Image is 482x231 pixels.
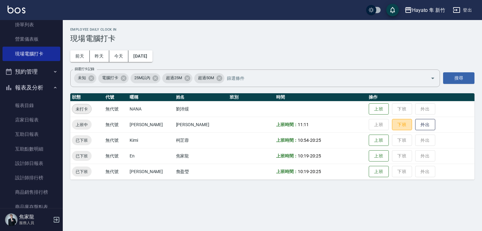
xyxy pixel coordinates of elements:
[369,150,389,162] button: 上班
[402,4,448,17] button: Hayato 隼 新竹
[19,220,51,226] p: 服務人員
[310,169,321,174] span: 20:25
[104,164,128,179] td: 無代號
[298,153,309,158] span: 10:19
[310,138,321,143] span: 20:25
[131,75,154,81] span: 25M以內
[72,153,92,159] span: 已下班
[72,121,92,128] span: 上班中
[174,148,228,164] td: 焦家龍
[228,93,275,101] th: 班別
[74,75,90,81] span: 未知
[3,156,60,171] a: 設計師日報表
[162,75,186,81] span: 超過25M
[70,93,104,101] th: 狀態
[369,103,389,115] button: 上班
[3,32,60,46] a: 營業儀表板
[128,117,174,132] td: [PERSON_NAME]
[98,73,129,83] div: 電腦打卡
[310,153,321,158] span: 20:25
[194,75,218,81] span: 超過50M
[3,47,60,61] a: 現場電腦打卡
[412,6,445,14] div: Hayato 隼 新竹
[72,168,92,175] span: 已下班
[194,73,224,83] div: 超過50M
[70,34,474,43] h3: 現場電腦打卡
[128,164,174,179] td: [PERSON_NAME]
[128,148,174,164] td: En
[3,142,60,156] a: 互助點數明細
[8,6,25,13] img: Logo
[443,72,474,84] button: 搜尋
[275,148,367,164] td: -
[70,50,90,62] button: 前天
[128,93,174,101] th: 暱稱
[174,101,228,117] td: 劉沛煖
[276,153,298,158] b: 上班時間：
[276,169,298,174] b: 上班時間：
[3,64,60,80] button: 預約管理
[3,127,60,141] a: 互助日報表
[3,185,60,199] a: 商品銷售排行榜
[386,4,399,16] button: save
[428,73,438,83] button: Open
[392,119,412,131] button: 下班
[450,4,474,16] button: 登出
[5,213,18,226] img: Person
[104,101,128,117] td: 無代號
[298,122,309,127] span: 11:11
[75,67,94,71] label: 篩選打卡記錄
[174,164,228,179] td: 詹盈瑩
[275,164,367,179] td: -
[98,75,122,81] span: 電腦打卡
[174,117,228,132] td: [PERSON_NAME]
[298,138,309,143] span: 10:54
[367,93,474,101] th: 操作
[275,132,367,148] td: -
[276,122,298,127] b: 上班時間：
[90,50,109,62] button: 昨天
[369,135,389,146] button: 上班
[275,93,367,101] th: 時間
[104,93,128,101] th: 代號
[104,117,128,132] td: 無代號
[3,98,60,113] a: 報表目錄
[19,214,51,220] h5: 焦家龍
[109,50,129,62] button: 今天
[128,132,174,148] td: Kimi
[131,73,161,83] div: 25M以內
[74,73,96,83] div: 未知
[225,73,420,84] input: 篩選條件
[162,73,192,83] div: 超過25M
[128,50,152,62] button: [DATE]
[104,132,128,148] td: 無代號
[174,93,228,101] th: 姓名
[276,138,298,143] b: 上班時間：
[104,148,128,164] td: 無代號
[369,166,389,177] button: 上班
[3,113,60,127] a: 店家日報表
[174,132,228,148] td: 柯芷蓉
[72,106,91,112] span: 未打卡
[3,200,60,214] a: 商品庫存盤點表
[72,137,92,144] span: 已下班
[70,28,474,32] h2: Employee Daily Clock In
[3,80,60,96] button: 報表及分析
[128,101,174,117] td: NANA
[298,169,309,174] span: 10:19
[415,119,435,131] button: 外出
[3,171,60,185] a: 設計師排行榜
[3,18,60,32] a: 掛單列表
